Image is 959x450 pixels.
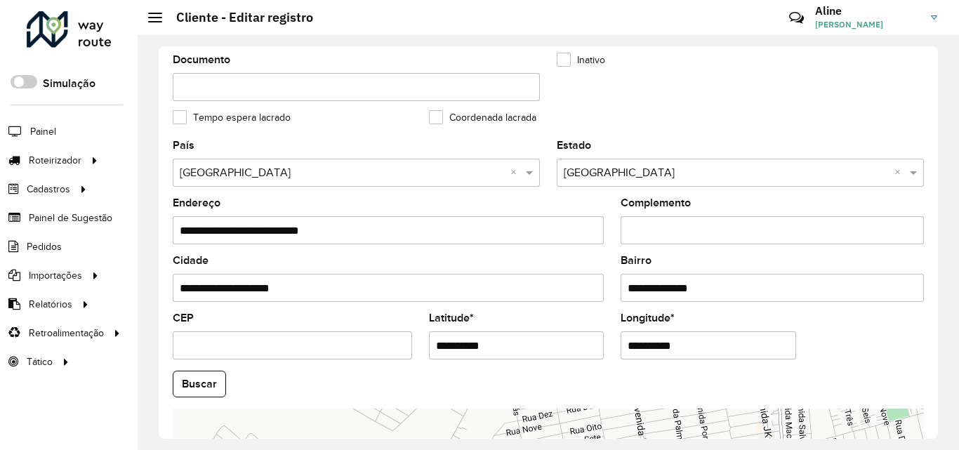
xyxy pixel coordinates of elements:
label: Bairro [621,252,652,269]
a: Contato Rápido [781,3,812,33]
label: País [173,137,194,154]
label: Cidade [173,252,209,269]
label: Inativo [557,53,605,67]
span: Cadastros [27,182,70,197]
span: Painel de Sugestão [29,211,112,225]
button: Buscar [173,371,226,397]
label: Complemento [621,194,691,211]
label: Longitude [621,310,675,326]
label: Coordenada lacrada [429,110,536,125]
span: Painel [30,124,56,139]
label: Simulação [43,75,95,92]
label: Latitude [429,310,474,326]
span: Clear all [510,164,522,181]
span: Pedidos [27,239,62,254]
h3: Aline [815,4,920,18]
span: [PERSON_NAME] [815,18,920,31]
span: Retroalimentação [29,326,104,340]
label: Documento [173,51,230,68]
h2: Cliente - Editar registro [162,10,313,25]
label: Endereço [173,194,220,211]
span: Clear all [894,164,906,181]
span: Relatórios [29,297,72,312]
span: Tático [27,355,53,369]
span: Roteirizador [29,153,81,168]
label: CEP [173,310,194,326]
label: Estado [557,137,591,154]
span: Importações [29,268,82,283]
label: Tempo espera lacrado [173,110,291,125]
